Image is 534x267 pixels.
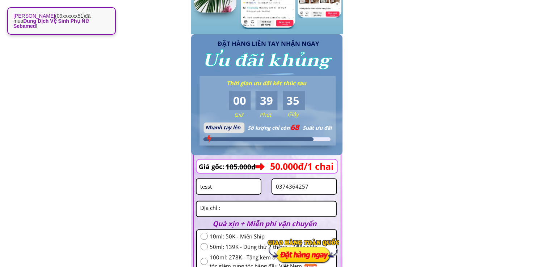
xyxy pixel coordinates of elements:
strong: [PERSON_NAME] [13,13,55,19]
span: 10ml: 50K - Miễn Ship [210,232,333,241]
input: Họ và Tên: [198,179,259,194]
span: 09xxxxxx51 [57,13,83,19]
h3: ĐẶT HÀNG LIỀN TAY NHẬN NGAY [218,39,326,48]
span: Nhanh tay lên [205,124,240,131]
span: 50ml: 139K - Dùng thử 2 tháng + Miễn ship [210,242,333,251]
h3: Giây [287,110,315,119]
input: Số điện thoại: [274,179,335,194]
h2: Quà xịn + Miễn phí vận chuyển [213,218,327,229]
h3: Ưu đãi khủng [203,47,331,75]
h3: Thời gian ưu đãi kết thúc sau [227,79,312,87]
h3: 50.000đ/1 chai [270,159,361,173]
h3: 105.000đ [226,160,264,174]
span: 68 [291,122,299,132]
span: Dung Dịch Vệ Sinh Phụ Nữ Sebamed [13,18,89,29]
h3: Giá gốc: [199,162,226,172]
span: Số lượng chỉ còn Suất ưu đãi [248,124,332,131]
h3: Phút [260,110,287,119]
h3: Giờ [234,110,262,119]
p: ( ) đã mua ! [13,13,110,29]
